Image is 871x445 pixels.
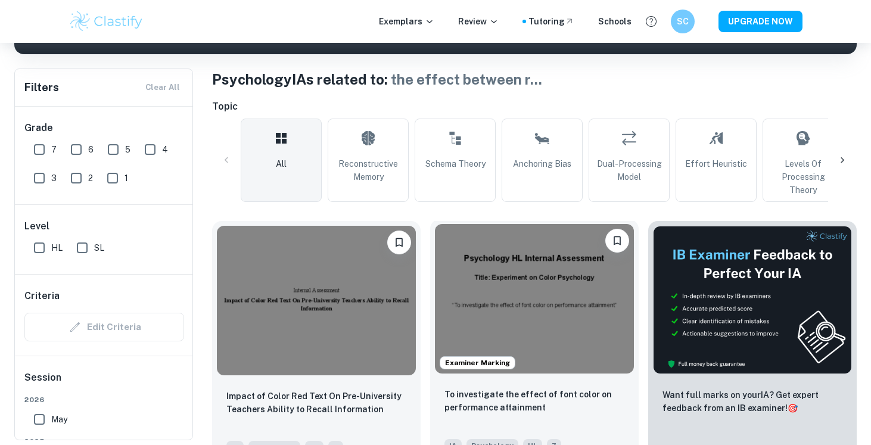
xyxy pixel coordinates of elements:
h6: Grade [24,121,184,135]
button: SC [671,10,695,33]
img: Thumbnail [653,226,852,374]
p: To investigate the effect of font color on performance attainment [444,388,624,414]
span: 6 [88,143,94,156]
span: Anchoring Bias [513,157,571,170]
a: Tutoring [528,15,574,28]
img: Psychology IA example thumbnail: To investigate the effect of font color [435,224,634,374]
button: UPGRADE NOW [718,11,802,32]
p: Review [458,15,499,28]
span: Reconstructive Memory [333,157,403,183]
p: Exemplars [379,15,434,28]
span: Effort Heuristic [685,157,747,170]
span: Levels of Processing Theory [768,157,838,197]
p: Want full marks on your IA ? Get expert feedback from an IB examiner! [662,388,842,415]
div: Criteria filters are unavailable when searching by topic [24,313,184,341]
h6: SC [676,15,690,28]
button: Bookmark [387,231,411,254]
span: 2 [88,172,93,185]
span: Examiner Marking [440,357,515,368]
h6: Criteria [24,289,60,303]
p: Impact of Color Red Text On Pre-University Teachers Ability to Recall Information [226,390,406,416]
span: SL [94,241,104,254]
span: 3 [51,172,57,185]
span: 1 [125,172,128,185]
span: Schema Theory [425,157,486,170]
span: 5 [125,143,130,156]
span: 🎯 [788,403,798,413]
span: HL [51,241,63,254]
a: Schools [598,15,632,28]
img: Psychology IA example thumbnail: Impact of Color Red Text On Pre-Universi [217,226,416,375]
img: Clastify logo [69,10,144,33]
button: Help and Feedback [641,11,661,32]
h6: Filters [24,79,59,96]
h6: Topic [212,99,857,114]
span: May [51,413,67,426]
h1: Psychology IAs related to: [212,69,857,90]
h6: Level [24,219,184,234]
span: 7 [51,143,57,156]
span: Dual-Processing Model [594,157,664,183]
span: All [276,157,287,170]
h6: Session [24,371,184,394]
button: Bookmark [605,229,629,253]
span: 4 [162,143,168,156]
span: 2026 [24,394,184,405]
span: the effect between r ... [391,71,542,88]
